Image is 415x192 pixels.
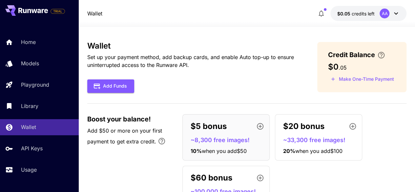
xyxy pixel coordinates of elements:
[21,123,36,131] p: Wallet
[21,38,36,46] p: Home
[87,41,297,51] h3: Wallet
[87,53,297,69] p: Set up your payment method, add backup cards, and enable Auto top-up to ensure uninterrupted acce...
[283,120,324,132] p: $20 bonus
[87,10,102,17] a: Wallet
[87,127,162,145] span: Add $50 or more on your first payment to get extra credit.
[191,172,232,184] p: $60 bonus
[21,166,37,174] p: Usage
[191,136,267,144] p: ~8,300 free images!
[283,148,295,154] span: 20 %
[191,148,202,154] span: 10 %
[21,102,38,110] p: Library
[21,144,43,152] p: API Keys
[338,64,346,71] span: . 05
[202,148,247,154] span: when you add $50
[295,148,342,154] span: when you add $100
[380,9,389,18] div: AA
[87,114,151,124] span: Boost your balance!
[351,11,374,16] span: credits left
[328,74,397,84] button: Make a one-time, non-recurring payment
[330,6,406,21] button: $0.05AA
[337,10,374,17] div: $0.05
[51,9,65,14] span: TRIAL
[283,136,359,144] p: ~33,300 free images!
[21,59,39,67] p: Models
[21,81,49,89] p: Playground
[375,51,388,59] button: Enter your card details and choose an Auto top-up amount to avoid service interruptions. We'll au...
[328,50,375,60] span: Credit Balance
[155,135,168,148] button: Bonus applies only to your first payment, up to 30% on the first $1,000.
[87,10,102,17] nav: breadcrumb
[337,11,351,16] span: $0.05
[328,62,338,72] span: $0
[191,120,227,132] p: $5 bonus
[87,79,134,93] button: Add Funds
[51,7,65,15] span: Add your payment card to enable full platform functionality.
